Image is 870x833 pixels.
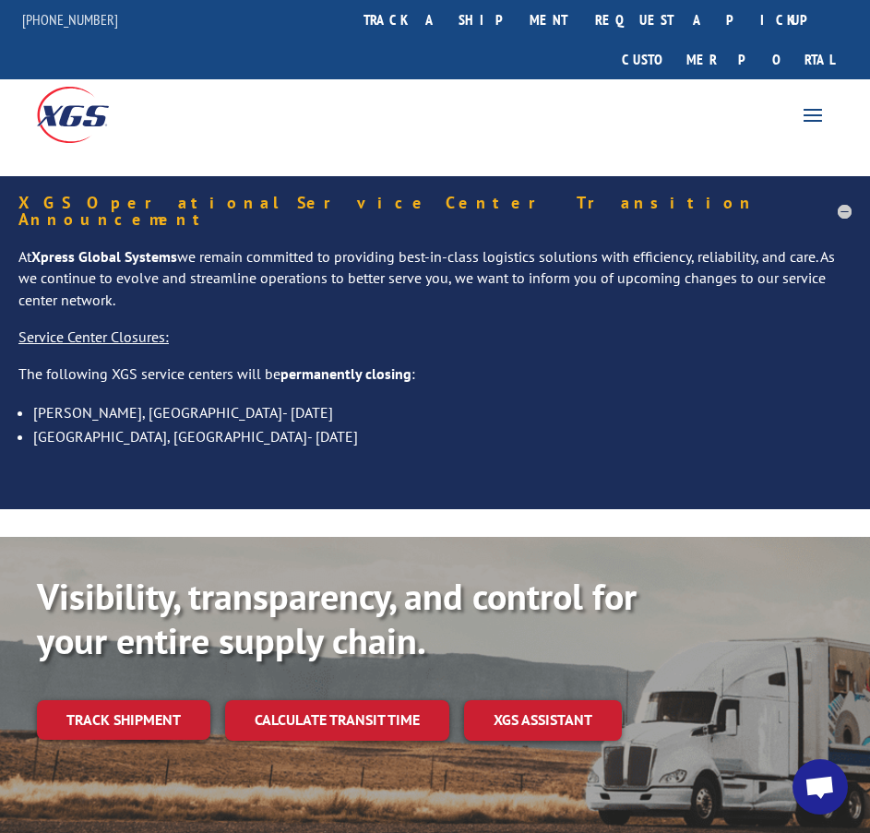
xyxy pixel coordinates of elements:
strong: permanently closing [280,364,411,383]
a: Customer Portal [608,40,848,79]
li: [PERSON_NAME], [GEOGRAPHIC_DATA]- [DATE] [33,400,852,424]
a: Calculate transit time [225,700,449,740]
h5: XGS Operational Service Center Transition Announcement [18,195,852,228]
a: Open chat [793,759,848,815]
strong: Xpress Global Systems [31,247,177,266]
p: At we remain committed to providing best-in-class logistics solutions with efficiency, reliabilit... [18,246,852,327]
a: XGS ASSISTANT [464,700,622,740]
a: Track shipment [37,700,210,739]
li: [GEOGRAPHIC_DATA], [GEOGRAPHIC_DATA]- [DATE] [33,424,852,448]
a: [PHONE_NUMBER] [22,10,118,29]
u: Service Center Closures: [18,327,169,346]
p: The following XGS service centers will be : [18,363,852,400]
b: Visibility, transparency, and control for your entire supply chain. [37,572,637,664]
